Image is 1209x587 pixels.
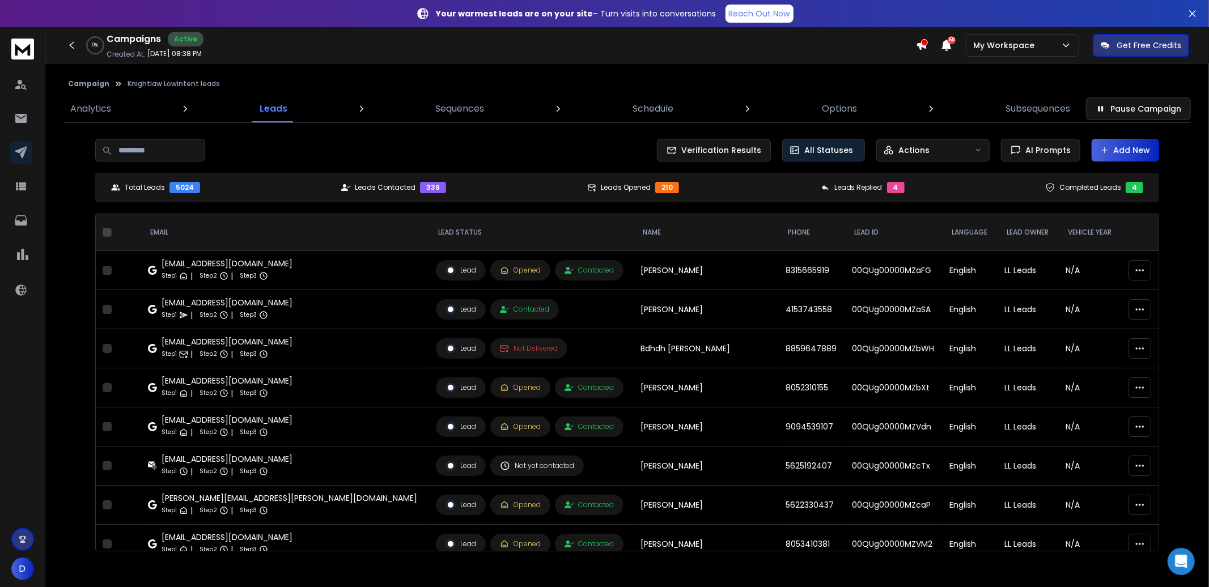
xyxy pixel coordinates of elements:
td: N/A [1059,486,1122,525]
td: N/A [1059,368,1122,407]
p: Reach Out Now [729,8,790,19]
div: [EMAIL_ADDRESS][DOMAIN_NAME] [162,414,292,426]
a: Leads [253,95,294,122]
td: English [943,290,998,329]
th: NAME [634,214,779,251]
p: Step 2 [200,348,217,360]
div: Lead [446,265,476,275]
div: [EMAIL_ADDRESS][DOMAIN_NAME] [162,375,292,386]
td: LL Leads [998,446,1059,486]
th: LEAD STATUS [429,214,634,251]
p: – Turn visits into conversations [436,8,716,19]
td: English [943,486,998,525]
div: Contacted [565,539,614,548]
button: D [11,558,34,580]
p: Step 2 [200,270,217,282]
button: Campaign [68,79,109,88]
strong: Your warmest leads are on your site [436,8,593,19]
td: LL Leads [998,486,1059,525]
p: | [190,309,193,321]
p: Step 3 [240,270,257,282]
div: Contacted [500,305,549,314]
td: 00QUg00000MZbWH [845,329,943,368]
p: My Workspace [973,40,1039,51]
p: | [190,348,193,360]
div: [EMAIL_ADDRESS][DOMAIN_NAME] [162,531,292,543]
td: LL Leads [998,329,1059,368]
div: Lead [446,343,476,354]
td: 9094539107 [779,407,845,446]
div: Contacted [565,500,614,509]
div: 339 [420,182,446,193]
th: Language [943,214,998,251]
p: | [231,270,233,282]
div: Lead [446,461,476,471]
th: Vehicle Year [1059,214,1122,251]
div: Opened [500,266,541,275]
button: AI Prompts [1001,139,1080,161]
td: [PERSON_NAME] [634,368,779,407]
td: 8315665919 [779,251,845,290]
p: Step 3 [240,544,257,555]
td: 00QUg00000MZcaP [845,486,943,525]
td: 00QUg00000MZVM2 [845,525,943,564]
p: Analytics [70,102,111,116]
p: Step 3 [240,309,257,321]
td: LL Leads [998,407,1059,446]
p: | [231,309,233,321]
p: Step 2 [200,309,217,321]
div: Opened [500,500,541,509]
p: Step 2 [200,388,217,399]
td: 4153743558 [779,290,845,329]
button: Verification Results [657,139,771,161]
p: Step 3 [240,505,257,516]
div: Not yet contacted [500,461,574,471]
div: Not Delivered [500,344,558,353]
td: 00QUg00000MZVdn [845,407,943,446]
div: Open Intercom Messenger [1168,548,1195,575]
td: 8052310155 [779,368,845,407]
p: Schedule [633,102,673,116]
a: Options [815,95,864,122]
div: Lead [446,422,476,432]
p: Step 3 [240,388,257,399]
div: [EMAIL_ADDRESS][DOMAIN_NAME] [162,258,292,269]
p: Step 1 [162,427,177,438]
p: Knightlaw Lowintent leads [128,79,220,88]
p: | [231,388,233,399]
p: | [190,388,193,399]
td: N/A [1059,290,1122,329]
td: English [943,368,998,407]
div: 210 [655,182,679,193]
p: Step 2 [200,544,217,555]
div: Lead [446,382,476,393]
td: English [943,407,998,446]
td: N/A [1059,329,1122,368]
p: Sequences [436,102,485,116]
td: LL Leads [998,251,1059,290]
p: Step 1 [162,348,177,360]
div: 5024 [169,182,200,193]
th: EMAIL [141,214,429,251]
td: LL Leads [998,368,1059,407]
th: Phone [779,214,845,251]
p: Total Leads [125,183,165,192]
p: Completed Leads [1059,183,1121,192]
div: Opened [500,539,541,548]
div: Lead [446,500,476,510]
td: 00QUg00000MZaFG [845,251,943,290]
th: Lead Owner [998,214,1059,251]
span: Verification Results [677,144,761,156]
p: | [231,348,233,360]
div: 4 [1126,182,1143,193]
td: [PERSON_NAME] [634,486,779,525]
h1: Campaigns [107,32,161,46]
td: 8053410381 [779,525,845,564]
td: 00QUg00000MZaSA [845,290,943,329]
td: Bdhdh [PERSON_NAME] [634,329,779,368]
p: Step 1 [162,388,177,399]
span: AI Prompts [1021,144,1071,156]
p: [DATE] 08:38 PM [147,49,202,58]
a: Schedule [626,95,680,122]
